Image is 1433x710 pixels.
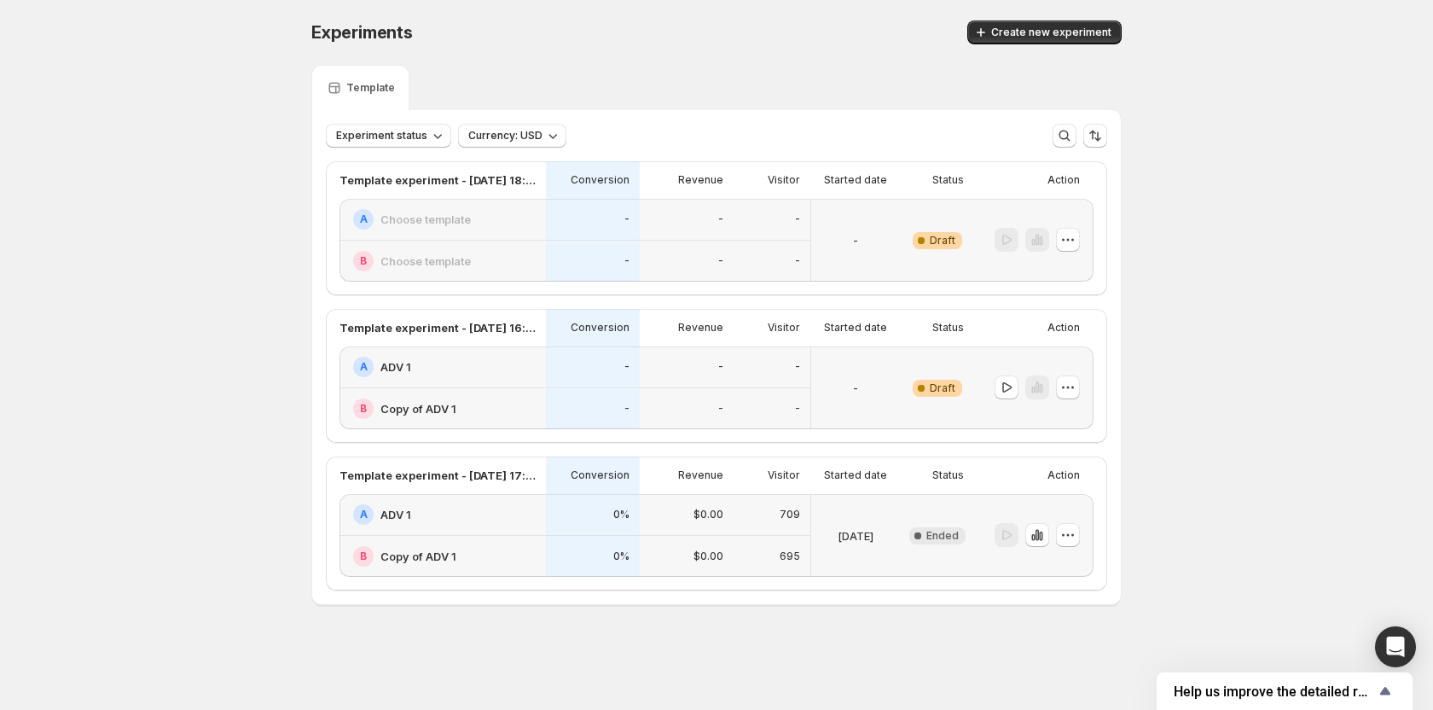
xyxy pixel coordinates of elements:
button: Currency: USD [458,124,566,148]
p: Status [932,468,964,482]
p: Template experiment - [DATE] 17:56:03 [339,467,536,484]
p: Status [932,173,964,187]
p: - [795,402,800,416]
p: Conversion [571,321,629,335]
p: Started date [824,468,887,482]
p: - [624,212,629,226]
p: - [795,212,800,226]
h2: Choose template [380,211,471,228]
p: - [718,254,723,268]
button: Show survey - Help us improve the detailed report for A/B campaigns [1174,681,1395,701]
p: 709 [780,508,800,521]
h2: A [360,212,368,226]
p: $0.00 [693,550,723,563]
span: Draft [930,234,955,247]
p: 695 [780,550,800,563]
p: Visitor [768,468,800,482]
p: Revenue [678,468,723,482]
p: - [853,232,858,249]
h2: Choose template [380,253,471,270]
p: Revenue [678,321,723,335]
p: Template experiment - [DATE] 18:03:01 [339,172,536,189]
span: Create new experiment [991,26,1111,39]
p: Started date [824,173,887,187]
p: 0% [613,550,629,563]
h2: Copy of ADV 1 [380,548,456,565]
h2: B [360,254,367,268]
p: Action [1047,321,1080,335]
p: Conversion [571,468,629,482]
button: Sort the results [1083,124,1107,148]
p: Template [346,81,395,95]
span: Experiment status [336,129,427,143]
span: Help us improve the detailed report for A/B campaigns [1174,684,1375,700]
p: - [718,360,723,374]
p: - [624,360,629,374]
p: Template experiment - [DATE] 16:22:40 [339,319,536,336]
h2: B [360,550,367,563]
p: Action [1047,173,1080,187]
p: - [795,254,800,268]
p: [DATE] [838,527,873,544]
p: Started date [824,321,887,335]
button: Create new experiment [967,20,1122,44]
h2: A [360,360,368,374]
div: Open Intercom Messenger [1375,626,1416,667]
span: Experiments [311,22,413,43]
p: Visitor [768,321,800,335]
p: - [795,360,800,374]
button: Experiment status [326,124,451,148]
p: - [718,212,723,226]
h2: B [360,402,367,416]
p: Status [932,321,964,335]
span: Draft [930,381,955,395]
h2: ADV 1 [380,506,411,523]
p: Visitor [768,173,800,187]
span: Currency: USD [468,129,542,143]
h2: Copy of ADV 1 [380,400,456,417]
p: $0.00 [693,508,723,521]
p: - [624,254,629,268]
p: 0% [613,508,629,521]
p: - [718,402,723,416]
h2: A [360,508,368,521]
p: Action [1047,468,1080,482]
span: Ended [926,529,959,543]
p: - [853,380,858,397]
h2: ADV 1 [380,358,411,375]
p: Revenue [678,173,723,187]
p: Conversion [571,173,629,187]
p: - [624,402,629,416]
